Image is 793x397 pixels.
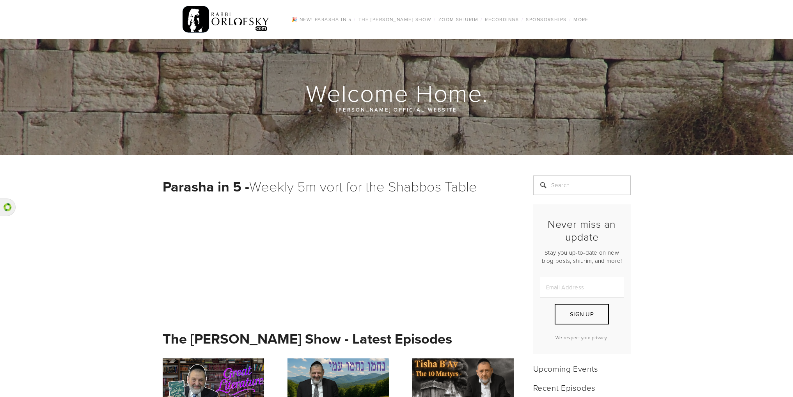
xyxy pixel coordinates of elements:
p: [PERSON_NAME] official website [209,105,584,114]
span: / [434,16,436,23]
h2: Upcoming Events [533,363,631,373]
a: 🎉 NEW! Parasha in 5 [289,14,354,25]
p: We respect your privacy. [540,334,624,341]
h2: Recent Episodes [533,383,631,392]
span: / [481,16,483,23]
span: / [354,16,356,23]
a: Sponsorships [523,14,569,25]
a: The [PERSON_NAME] Show [356,14,434,25]
button: Sign Up [555,304,608,324]
input: Search [533,175,631,195]
h1: Welcome Home. [163,80,632,105]
span: Sign Up [570,310,594,318]
p: Stay you up-to-date on new blog posts, shiurim, and more! [540,248,624,265]
a: More [571,14,591,25]
img: RabbiOrlofsky.com [183,4,270,35]
h2: Never miss an update [540,218,624,243]
span: / [522,16,523,23]
strong: Parasha in 5 - [163,176,249,197]
input: Email Address [540,277,624,298]
a: Recordings [483,14,521,25]
h1: Weekly 5m vort for the Shabbos Table [163,175,514,197]
strong: The [PERSON_NAME] Show - Latest Episodes [163,328,452,349]
span: / [569,16,571,23]
a: Zoom Shiurim [436,14,481,25]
